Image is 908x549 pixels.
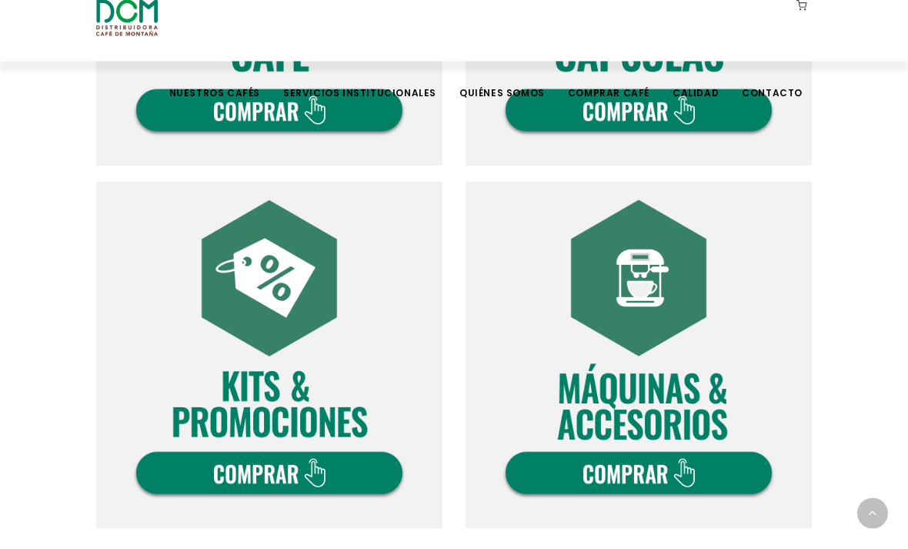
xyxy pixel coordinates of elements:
a: Quiénes Somos [450,63,554,99]
a: Nuestros Cafés [160,63,269,99]
a: Comprar Café [559,63,659,99]
a: Calidad [663,63,728,99]
img: DCM-WEB-BOT-COMPRA-V2024-03.png [96,182,442,529]
a: Contacto [733,63,812,99]
img: DCM-WEB-BOT-COMPRA-V2024-04.png [466,182,812,529]
a: Servicios Institucionales [274,63,446,99]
